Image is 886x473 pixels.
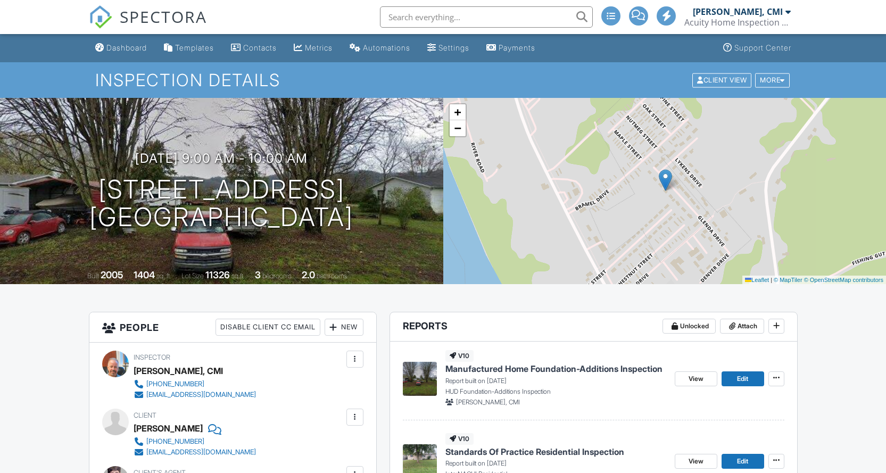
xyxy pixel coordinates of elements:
[734,43,791,52] div: Support Center
[499,43,535,52] div: Payments
[302,269,315,280] div: 2.0
[454,121,461,135] span: −
[325,319,363,336] div: New
[692,73,751,87] div: Client View
[205,269,230,280] div: 11326
[175,43,214,52] div: Templates
[719,38,796,58] a: Support Center
[89,312,376,343] h3: People
[345,38,415,58] a: Automations (Advanced)
[134,353,170,361] span: Inspector
[146,437,204,446] div: [PHONE_NUMBER]
[380,6,593,28] input: Search everything...
[745,277,769,283] a: Leaflet
[482,38,540,58] a: Payments
[755,73,790,87] div: More
[89,5,112,29] img: The Best Home Inspection Software - Spectora
[146,391,256,399] div: [EMAIL_ADDRESS][DOMAIN_NAME]
[438,43,469,52] div: Settings
[771,277,772,283] span: |
[160,38,218,58] a: Templates
[289,38,337,58] a: Metrics
[227,38,281,58] a: Contacts
[120,5,207,28] span: SPECTORA
[774,277,802,283] a: © MapTiler
[101,269,123,280] div: 2005
[134,379,256,389] a: [PHONE_NUMBER]
[659,169,672,191] img: Marker
[91,38,151,58] a: Dashboard
[691,76,754,84] a: Client View
[134,363,223,379] div: [PERSON_NAME], CMI
[146,448,256,457] div: [EMAIL_ADDRESS][DOMAIN_NAME]
[146,380,204,388] div: [PHONE_NUMBER]
[450,104,466,120] a: Zoom in
[134,436,256,447] a: [PHONE_NUMBER]
[134,447,256,458] a: [EMAIL_ADDRESS][DOMAIN_NAME]
[305,43,333,52] div: Metrics
[95,71,790,89] h1: Inspection Details
[684,17,791,28] div: Acuity Home Inspection Services
[255,269,261,280] div: 3
[804,277,883,283] a: © OpenStreetMap contributors
[423,38,474,58] a: Settings
[134,420,203,436] div: [PERSON_NAME]
[135,151,308,165] h3: [DATE] 9:00 am - 10:00 am
[693,6,783,17] div: [PERSON_NAME], CMI
[454,105,461,119] span: +
[134,411,156,419] span: Client
[216,319,320,336] div: Disable Client CC Email
[89,14,207,37] a: SPECTORA
[106,43,147,52] div: Dashboard
[156,272,171,280] span: sq. ft.
[87,272,99,280] span: Built
[134,269,155,280] div: 1404
[134,389,256,400] a: [EMAIL_ADDRESS][DOMAIN_NAME]
[181,272,204,280] span: Lot Size
[89,176,353,232] h1: [STREET_ADDRESS] [GEOGRAPHIC_DATA]
[262,272,292,280] span: bedrooms
[243,43,277,52] div: Contacts
[231,272,245,280] span: sq.ft.
[317,272,347,280] span: bathrooms
[450,120,466,136] a: Zoom out
[363,43,410,52] div: Automations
